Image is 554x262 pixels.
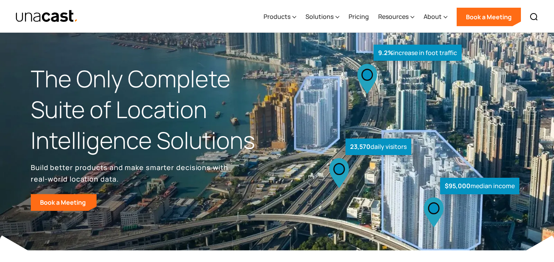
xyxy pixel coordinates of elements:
[457,8,521,26] a: Book a Meeting
[424,12,442,21] div: About
[31,162,231,185] p: Build better products and make smarter decisions with real-world location data.
[345,139,411,155] div: daily visitors
[305,12,334,21] div: Solutions
[31,194,97,211] a: Book a Meeting
[31,63,277,155] h1: The Only Complete Suite of Location Intelligence Solutions
[378,48,393,57] strong: 9.2%
[349,1,369,33] a: Pricing
[15,10,78,23] img: Unacast text logo
[350,142,370,151] strong: 23,570
[378,1,414,33] div: Resources
[445,182,471,190] strong: $95,000
[374,45,462,61] div: increase in foot traffic
[305,1,339,33] div: Solutions
[15,10,78,23] a: home
[529,12,539,22] img: Search icon
[424,1,447,33] div: About
[378,12,409,21] div: Resources
[264,1,296,33] div: Products
[264,12,290,21] div: Products
[440,178,519,194] div: median income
